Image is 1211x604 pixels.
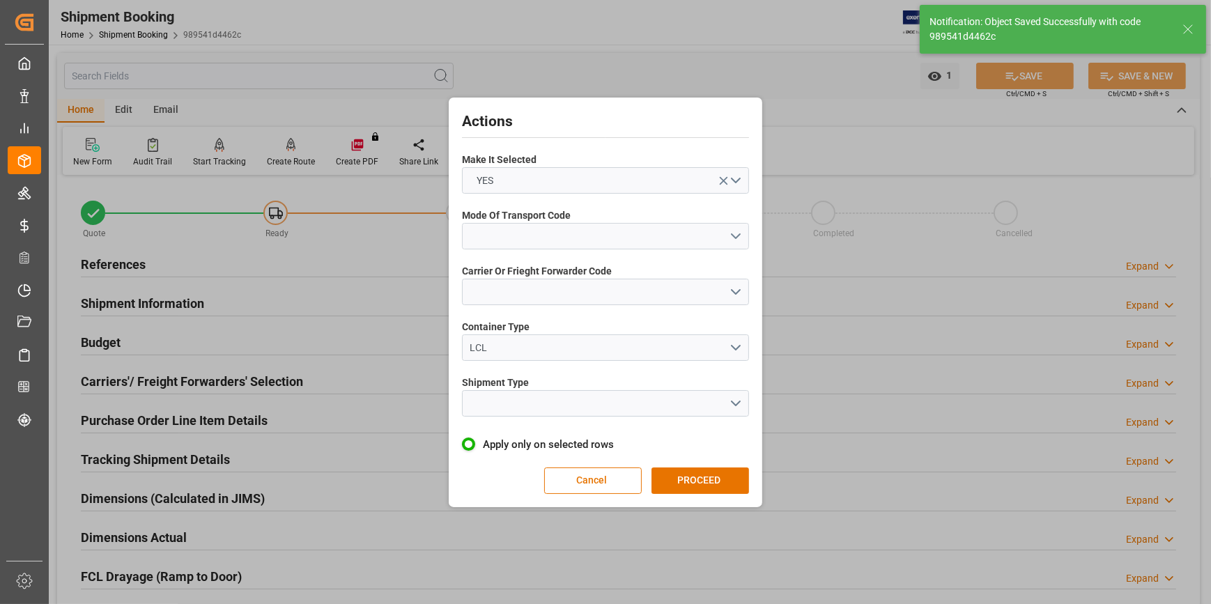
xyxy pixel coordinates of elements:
label: Apply only on selected rows [462,436,749,453]
span: Container Type [462,320,530,334]
button: open menu [462,279,749,305]
span: Carrier Or Frieght Forwarder Code [462,264,612,279]
button: open menu [462,390,749,417]
span: Shipment Type [462,375,529,390]
button: open menu [462,334,749,361]
h2: Actions [462,111,749,133]
div: LCL [470,341,730,355]
button: open menu [462,223,749,249]
div: Notification: Object Saved Successfully with code 989541d4462c [930,15,1169,44]
span: YES [470,173,501,188]
button: PROCEED [651,467,749,494]
span: Mode Of Transport Code [462,208,571,223]
button: Cancel [544,467,642,494]
span: Make It Selected [462,153,537,167]
button: open menu [462,167,749,194]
